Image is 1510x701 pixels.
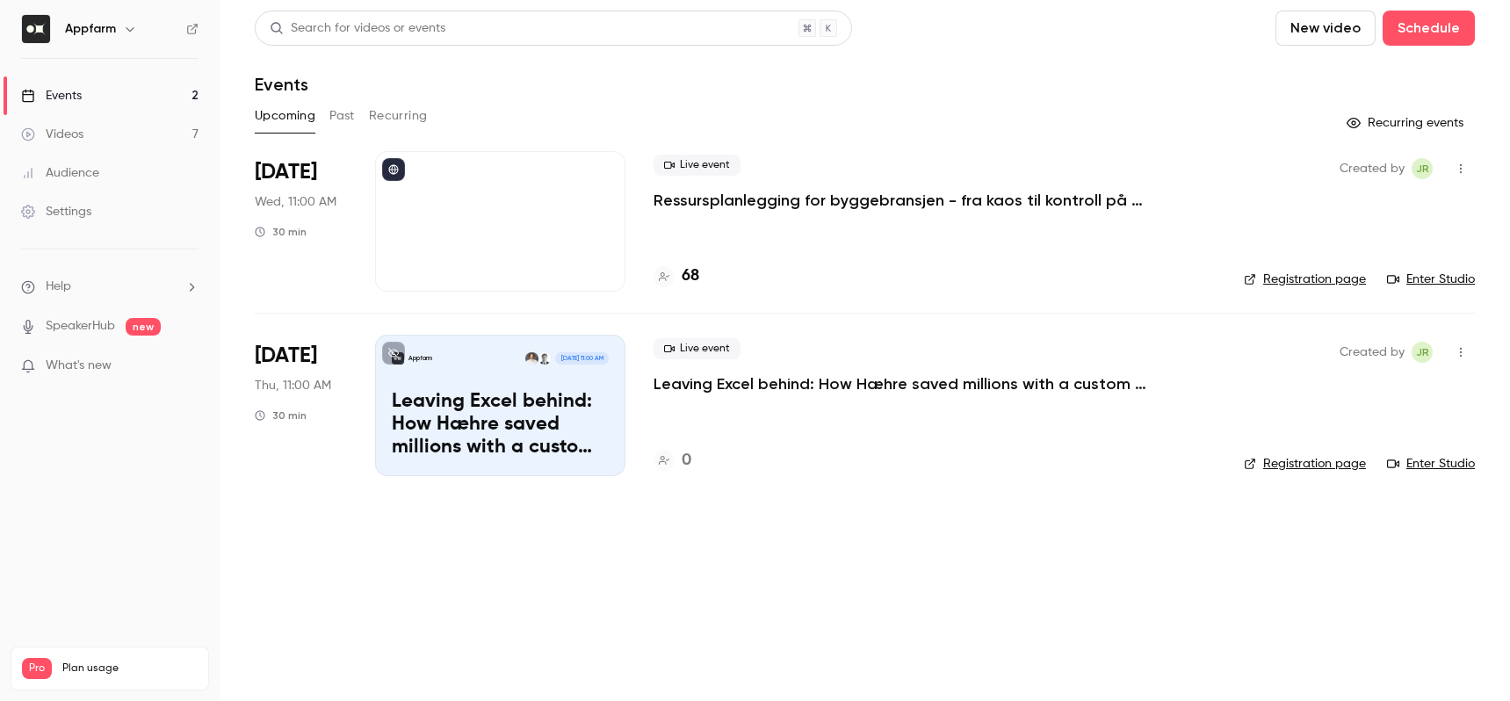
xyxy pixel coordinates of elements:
span: JR [1416,158,1429,179]
a: Registration page [1244,455,1366,473]
iframe: Noticeable Trigger [177,358,199,374]
div: 30 min [255,225,307,239]
div: Settings [21,203,91,220]
div: Audience [21,164,99,182]
a: Enter Studio [1387,455,1475,473]
img: Appfarm [22,15,50,43]
li: help-dropdown-opener [21,278,199,296]
span: Live event [654,155,741,176]
span: [DATE] [255,158,317,186]
h4: 68 [682,264,699,288]
div: Videos [21,126,83,143]
span: Created by [1340,342,1405,363]
p: Appfarm [408,354,432,363]
span: Thu, 11:00 AM [255,377,331,394]
button: Recurring events [1339,109,1475,137]
div: Events [21,87,82,105]
span: new [126,318,161,336]
div: Aug 20 Wed, 11:00 AM (Europe/Oslo) [255,151,347,292]
span: Help [46,278,71,296]
button: Upcoming [255,102,315,130]
a: 68 [654,264,699,288]
span: Julie Remen [1412,158,1433,179]
button: New video [1275,11,1376,46]
span: [DATE] 11:00 AM [555,352,608,365]
div: Sep 18 Thu, 11:00 AM (Europe/Oslo) [255,335,347,475]
span: Wed, 11:00 AM [255,193,336,211]
div: Search for videos or events [270,19,445,38]
img: Øyvind Håbrekke [525,352,538,365]
div: 30 min [255,408,307,423]
span: Live event [654,338,741,359]
a: Registration page [1244,271,1366,288]
a: Leaving Excel behind: How Hæhre saved millions with a custom resource plannerAppfarmOskar Bragnes... [375,335,625,475]
p: Leaving Excel behind: How Hæhre saved millions with a custom resource planner [392,391,609,459]
a: 0 [654,449,691,473]
button: Past [329,102,355,130]
span: Plan usage [62,661,198,676]
span: Julie Remen [1412,342,1433,363]
button: Recurring [369,102,428,130]
span: What's new [46,357,112,375]
img: Oskar Bragnes [538,352,551,365]
span: Pro [22,658,52,679]
a: Leaving Excel behind: How Hæhre saved millions with a custom resource planner [654,373,1181,394]
span: JR [1416,342,1429,363]
a: Ressursplanlegging for byggebransjen - fra kaos til kontroll på rekordtid [654,190,1181,211]
h6: Appfarm [65,20,116,38]
span: [DATE] [255,342,317,370]
h1: Events [255,74,308,95]
a: Enter Studio [1387,271,1475,288]
span: Created by [1340,158,1405,179]
button: Schedule [1383,11,1475,46]
h4: 0 [682,449,691,473]
a: SpeakerHub [46,317,115,336]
